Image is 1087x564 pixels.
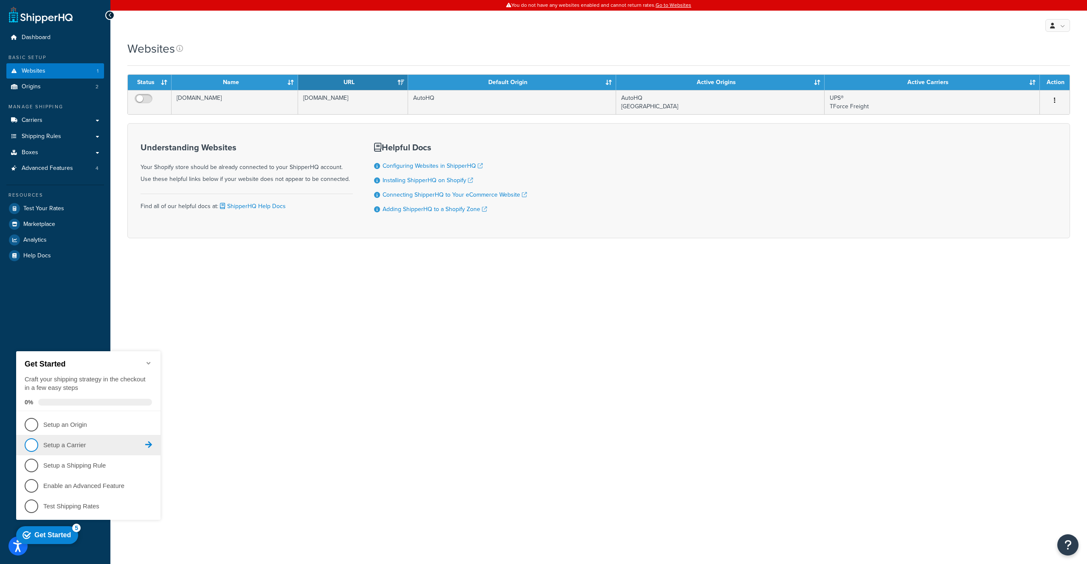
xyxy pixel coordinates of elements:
[408,75,617,90] th: Default Origin: activate to sort column ascending
[23,237,47,244] span: Analytics
[616,90,825,114] td: AutoHQ [GEOGRAPHIC_DATA]
[96,165,99,172] span: 4
[96,83,99,90] span: 2
[97,68,99,75] span: 1
[3,156,148,176] li: Test Shipping Rates
[6,217,104,232] a: Marketplace
[6,103,104,110] div: Manage Shipping
[23,252,51,259] span: Help Docs
[6,232,104,248] a: Analytics
[6,129,104,144] a: Shipping Rules
[22,83,41,90] span: Origins
[12,20,139,28] h2: Get Started
[3,95,148,115] li: Setup a Carrier
[6,79,104,95] a: Origins 2
[141,143,353,152] h3: Understanding Websites
[172,90,298,114] td: [DOMAIN_NAME]
[6,248,104,263] a: Help Docs
[825,90,1040,114] td: UPS® TForce Freight
[22,191,58,199] div: Get Started
[3,115,148,135] li: Setup a Shipping Rule
[298,90,408,114] td: [DOMAIN_NAME]
[6,63,104,79] li: Websites
[298,75,408,90] th: URL: activate to sort column ascending
[22,68,45,75] span: Websites
[1040,75,1070,90] th: Action
[31,101,132,110] p: Setup a Carrier
[132,20,139,26] div: Minimize checklist
[31,141,132,150] p: Enable an Advanced Feature
[383,205,487,214] a: Adding ShipperHQ to a Shopify Zone
[3,186,65,204] div: Get Started 5 items remaining, 0% complete
[6,161,104,176] a: Advanced Features 4
[172,75,298,90] th: Name: activate to sort column ascending
[383,161,483,170] a: Configuring Websites in ShipperHQ
[141,194,353,212] div: Find all of our helpful docs at:
[31,80,132,89] p: Setup an Origin
[128,75,172,90] th: Status: activate to sort column ascending
[59,183,68,192] div: 5
[825,75,1040,90] th: Active Carriers: activate to sort column ascending
[656,1,691,9] a: Go to Websites
[22,34,51,41] span: Dashboard
[6,161,104,176] li: Advanced Features
[12,59,25,65] span: 0%
[6,79,104,95] li: Origins
[6,145,104,161] a: Boxes
[127,40,175,57] h1: Websites
[9,6,73,23] a: ShipperHQ Home
[6,54,104,61] div: Basic Setup
[383,176,473,185] a: Installing ShipperHQ on Shopify
[22,165,73,172] span: Advanced Features
[6,30,104,45] a: Dashboard
[31,121,132,130] p: Setup a Shipping Rule
[616,75,825,90] th: Active Origins: activate to sort column ascending
[3,135,148,156] li: Enable an Advanced Feature
[6,63,104,79] a: Websites 1
[218,202,286,211] a: ShipperHQ Help Docs
[374,143,527,152] h3: Helpful Docs
[12,35,139,52] div: Craft your shipping strategy in the checkout in a few easy steps
[6,113,104,128] a: Carriers
[408,90,617,114] td: AutoHQ
[383,190,527,199] a: Connecting ShipperHQ to Your eCommerce Website
[1057,534,1079,556] button: Open Resource Center
[22,133,61,140] span: Shipping Rules
[6,192,104,199] div: Resources
[141,143,353,185] div: Your Shopify store should be already connected to your ShipperHQ account. Use these helpful links...
[31,162,132,171] p: Test Shipping Rates
[23,221,55,228] span: Marketplace
[23,205,64,212] span: Test Your Rates
[22,117,42,124] span: Carriers
[6,201,104,216] a: Test Your Rates
[22,149,38,156] span: Boxes
[3,74,148,95] li: Setup an Origin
